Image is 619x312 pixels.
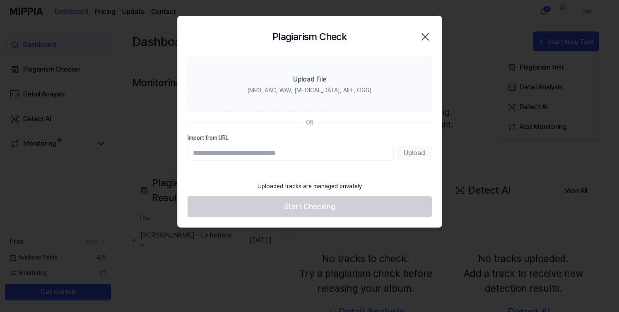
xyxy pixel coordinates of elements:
[272,29,347,44] h2: Plagiarism Check
[253,177,367,196] div: Uploaded tracks are managed privately
[188,134,432,142] label: Import from URL
[293,74,326,84] div: Upload File
[306,118,313,127] div: OR
[248,86,371,95] div: (MP3, AAC, WAV, [MEDICAL_DATA], AIFF, OGG)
